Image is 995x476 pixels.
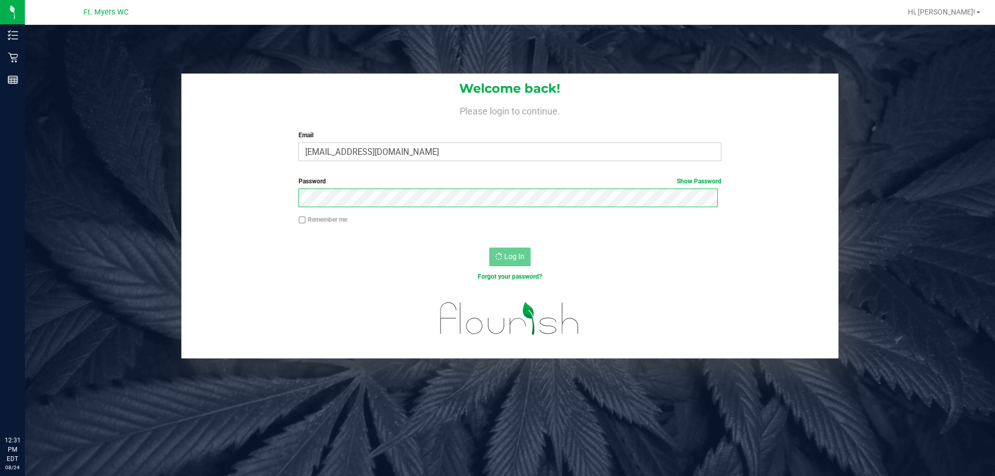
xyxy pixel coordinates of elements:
[298,178,326,185] span: Password
[298,215,347,224] label: Remember me
[478,273,542,280] a: Forgot your password?
[8,75,18,85] inline-svg: Reports
[5,464,20,471] p: 08/24
[83,8,129,17] span: Ft. Myers WC
[5,436,20,464] p: 12:31 PM EDT
[181,82,838,95] h1: Welcome back!
[298,131,721,140] label: Email
[298,217,306,224] input: Remember me
[8,52,18,63] inline-svg: Retail
[908,8,975,16] span: Hi, [PERSON_NAME]!
[181,104,838,116] h4: Please login to continue.
[677,178,721,185] a: Show Password
[428,292,592,345] img: flourish_logo.svg
[8,30,18,40] inline-svg: Inventory
[489,248,531,266] button: Log In
[504,252,524,261] span: Log In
